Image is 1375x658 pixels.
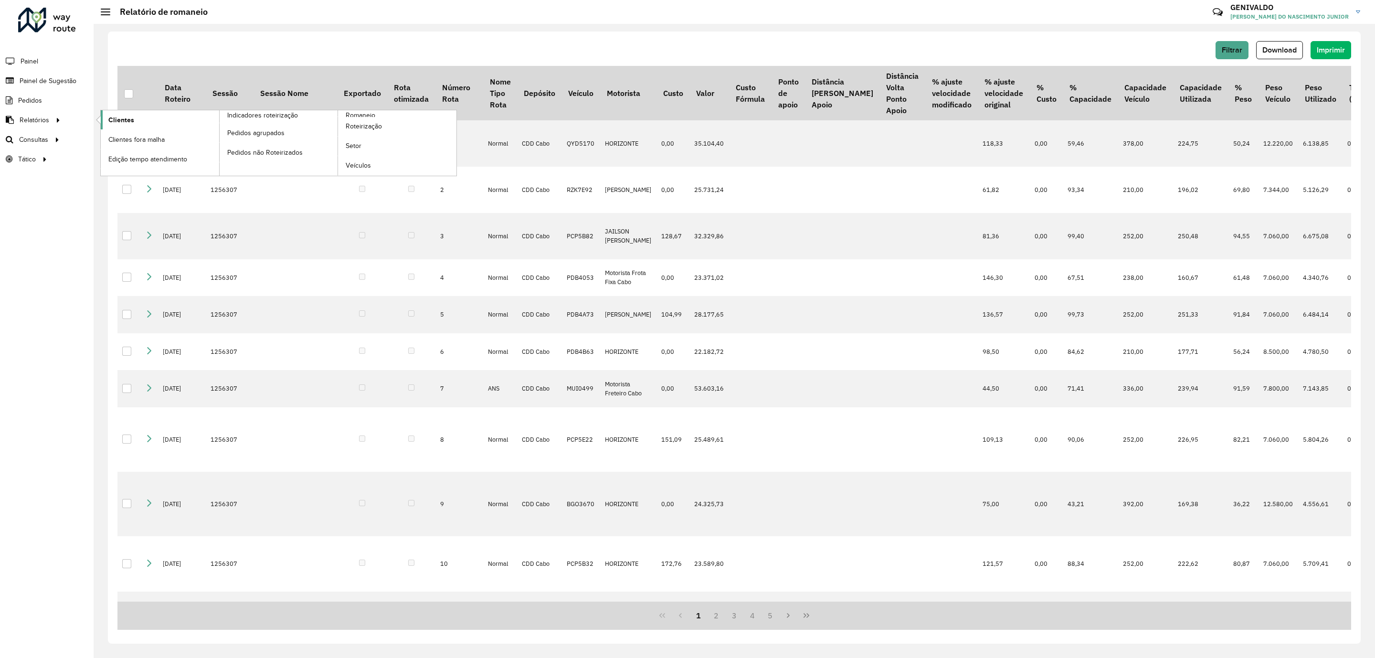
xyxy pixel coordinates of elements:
td: 28.177,65 [689,296,729,333]
td: BGO3670 [562,472,600,536]
th: Exportado [337,66,387,120]
span: Edição tempo atendimento [108,154,187,164]
td: CDD Cabo [517,407,561,472]
td: 118,33 [978,120,1029,167]
td: 238,00 [1118,259,1173,297]
th: Rota otimizada [387,66,435,120]
td: 0,00 [1030,120,1063,167]
td: [PERSON_NAME] [600,167,656,213]
td: 0,00 [1030,472,1063,536]
td: 22.182,72 [689,333,729,371]
td: 75,00 [978,472,1029,536]
a: Setor [338,137,456,156]
td: Normal [483,296,517,333]
td: 82,21 [1228,407,1259,472]
td: 7.143,85 [1298,370,1343,407]
td: 84,62 [1063,333,1118,371]
button: 1 [689,606,708,625]
td: HORIZONTE [600,472,656,536]
span: Setor [346,141,361,151]
th: % Peso [1228,66,1259,120]
td: 23.371,02 [689,259,729,297]
td: 378,00 [1118,120,1173,167]
td: [DATE] [158,167,206,213]
th: Depósito [517,66,561,120]
td: 69,80 [1228,167,1259,213]
a: Edição tempo atendimento [101,149,219,169]
td: 23.589,80 [689,536,729,592]
td: 210,00 [1118,333,1173,371]
td: PDB3963 [562,592,600,629]
td: 7.344,00 [1259,167,1298,213]
td: 1256307 [206,472,254,536]
td: Motorista Frota Fixa Cabo [600,592,656,629]
td: 24.325,73 [689,472,729,536]
a: Veículos [338,156,456,175]
button: Next Page [779,606,797,625]
th: Peso Veículo [1259,66,1298,120]
th: % Capacidade [1063,66,1118,120]
span: Download [1262,46,1297,54]
td: 9 [435,472,483,536]
span: Painel de Sugestão [20,76,76,86]
td: 32.329,86 [689,213,729,259]
a: Romaneio [220,110,457,176]
td: 7.060,00 [1259,407,1298,472]
td: 238,00 [1118,592,1173,629]
span: Clientes [108,115,134,125]
td: 250,48 [1173,213,1228,259]
span: Veículos [346,160,371,170]
th: Sessão Nome [254,66,337,120]
a: Clientes fora malha [101,130,219,149]
td: CDD Cabo [517,167,561,213]
td: [DATE] [158,536,206,592]
a: Clientes [101,110,219,129]
td: CDD Cabo [517,472,561,536]
a: Contato Rápido [1207,2,1228,22]
td: 7 [435,370,483,407]
span: Relatórios [20,115,49,125]
span: Pedidos agrupados [227,128,285,138]
td: 210,00 [1118,167,1173,213]
td: [DATE] [158,407,206,472]
th: Capacidade Utilizada [1173,66,1228,120]
td: 4 [435,259,483,297]
td: 2 [435,167,483,213]
td: 90,06 [1063,407,1118,472]
td: 7.060,00 [1259,213,1298,259]
td: 0,00 [1030,536,1063,592]
td: 6.484,14 [1298,296,1343,333]
td: ANS [483,370,517,407]
th: Veículo [562,66,600,120]
td: [DATE] [158,472,206,536]
td: 91,59 [1228,370,1259,407]
span: Pedidos não Roteirizados [227,148,303,158]
td: 81,03 [1063,592,1118,629]
span: Indicadores roteirização [227,110,298,120]
th: Distância Volta Ponto Apoio [880,66,925,120]
td: 252,00 [1118,213,1173,259]
td: 101,80 [978,592,1029,629]
td: 0,00 [1030,333,1063,371]
td: QYD5170 [562,120,600,167]
td: 71,41 [1063,370,1118,407]
td: 336,00 [1118,370,1173,407]
td: 93,34 [1063,167,1118,213]
td: CDD Cabo [517,120,561,167]
a: Roteirização [338,117,456,136]
td: Normal [483,167,517,213]
span: Imprimir [1317,46,1345,54]
td: JAILSON [PERSON_NAME] [600,213,656,259]
th: % ajuste velocidade original [978,66,1029,120]
td: 91,84 [1228,296,1259,333]
td: Normal [483,472,517,536]
td: 67,51 [1063,259,1118,297]
th: % ajuste velocidade modificado [925,66,978,120]
td: 7.060,00 [1259,259,1298,297]
td: 7.540,00 [1259,592,1298,629]
td: 222,62 [1173,536,1228,592]
td: 88,34 [1063,536,1118,592]
button: 5 [762,606,780,625]
td: 1256307 [206,536,254,592]
span: Romaneio [346,110,375,120]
